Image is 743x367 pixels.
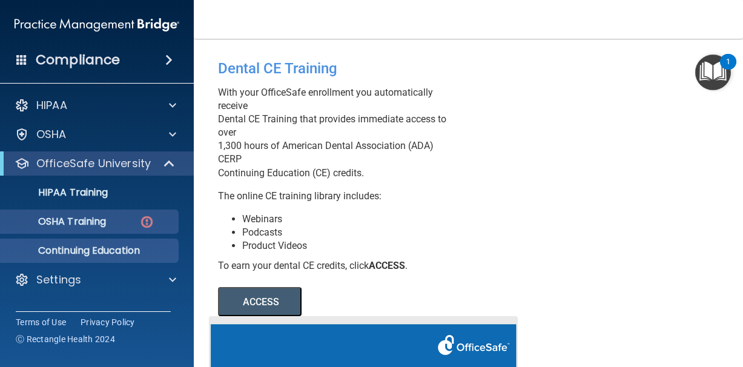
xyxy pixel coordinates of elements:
a: OSHA [15,127,176,142]
a: Settings [15,273,176,287]
p: Settings [36,273,81,287]
p: Continuing Education [8,245,173,257]
a: HIPAA [15,98,176,113]
li: Webinars [242,213,451,226]
a: Privacy Policy [81,316,135,328]
p: The online CE training library includes: [218,190,451,203]
div: Dental CE Training [218,51,451,86]
b: ACCESS [369,260,405,271]
p: OSHA Training [8,216,106,228]
li: Podcasts [242,226,451,239]
p: HIPAA [36,98,67,113]
h4: Compliance [36,51,120,68]
a: OfficeSafe University [15,156,176,171]
img: PMB logo [15,13,179,37]
img: danger-circle.6113f641.png [139,214,154,230]
p: HIPAA Training [8,187,108,199]
li: Product Videos [242,239,451,253]
div: 1 [726,62,730,78]
button: Open Resource Center, 1 new notification [695,55,731,90]
p: OSHA [36,127,67,142]
span: Ⓒ Rectangle Health 2024 [16,333,115,345]
a: ACCESS [218,298,549,307]
div: To earn your dental CE credits, click . [218,259,451,273]
button: ACCESS [218,287,302,316]
a: Terms of Use [16,316,66,328]
p: With your OfficeSafe enrollment you automatically receive Dental CE Training that provides immedi... [218,86,451,180]
p: OfficeSafe University [36,156,151,171]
